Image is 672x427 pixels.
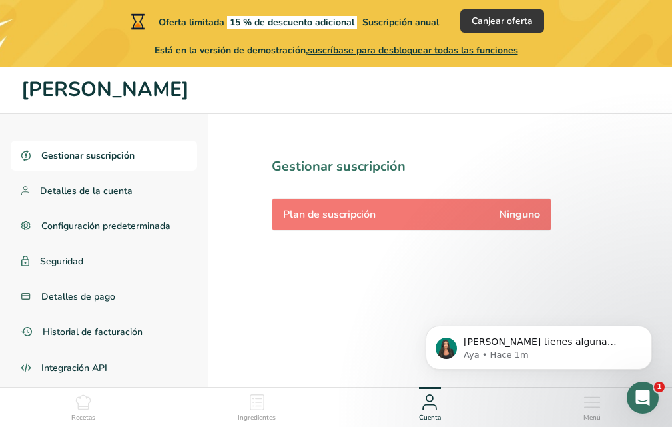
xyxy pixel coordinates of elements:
span: suscríbase para desbloquear todas las funciones [308,44,518,57]
iframe: Intercom live chat [627,382,659,414]
span: Configuración predeterminada [41,219,170,233]
span: Cuenta [419,413,441,423]
span: Seguridad [40,254,83,268]
a: Integración API [11,352,197,384]
iframe: Intercom notifications mensaje [406,298,672,391]
span: Suscripción anual [362,16,439,29]
span: 1 [654,382,665,392]
a: Cuenta [419,388,441,424]
span: Recetas [71,413,95,423]
a: Configuración predeterminada [11,211,197,241]
span: Detalles de la cuenta [40,184,133,198]
a: Gestionar suscripción [11,141,197,171]
a: Detalles de la cuenta [11,176,197,206]
span: Integración API [41,361,107,375]
span: Gestionar suscripción [41,149,135,163]
h1: [PERSON_NAME] [21,75,651,105]
div: Oferta limitada [128,13,439,29]
button: Canjear oferta [460,9,544,33]
a: Recetas [71,388,95,424]
span: Historial de facturación [43,325,143,339]
span: Está en la versión de demostración, [155,43,518,57]
a: Detalles de pago [11,282,197,312]
span: Menú [583,413,601,423]
span: Plan de suscripción [283,207,376,222]
span: 15 % de descuento adicional [227,16,357,29]
span: Ingredientes [238,413,276,423]
h1: Gestionar suscripción [272,157,608,177]
a: Seguridad [11,246,197,276]
span: Ninguno [499,207,540,222]
span: Canjear oferta [472,14,533,28]
span: Detalles de pago [41,290,115,304]
a: Ingredientes [238,388,276,424]
a: Historial de facturación [11,317,197,347]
